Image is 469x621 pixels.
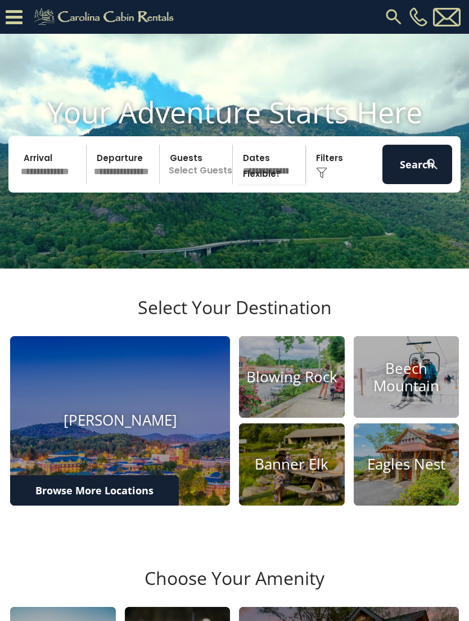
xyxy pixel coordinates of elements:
img: filter--v1.png [316,167,327,178]
a: Eagles Nest [354,423,459,505]
a: Browse More Locations [10,475,179,506]
img: search-regular.svg [384,7,404,27]
h3: Choose Your Amenity [8,568,461,607]
p: Select Guests [163,145,232,184]
h4: Banner Elk [239,455,345,473]
h4: Eagles Nest [354,455,459,473]
h4: [PERSON_NAME] [10,412,230,430]
h4: Blowing Rock [239,368,345,386]
a: Beech Mountain [354,336,459,418]
h3: Select Your Destination [8,297,461,336]
a: Banner Elk [239,423,345,505]
h4: Beech Mountain [354,360,459,395]
button: Search [382,145,452,184]
img: Khaki-logo.png [28,6,183,28]
a: [PHONE_NUMBER] [407,7,430,26]
h1: Your Adventure Starts Here [8,95,461,129]
img: search-regular-white.png [425,157,439,171]
a: Blowing Rock [239,336,345,418]
a: [PERSON_NAME] [10,336,230,505]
